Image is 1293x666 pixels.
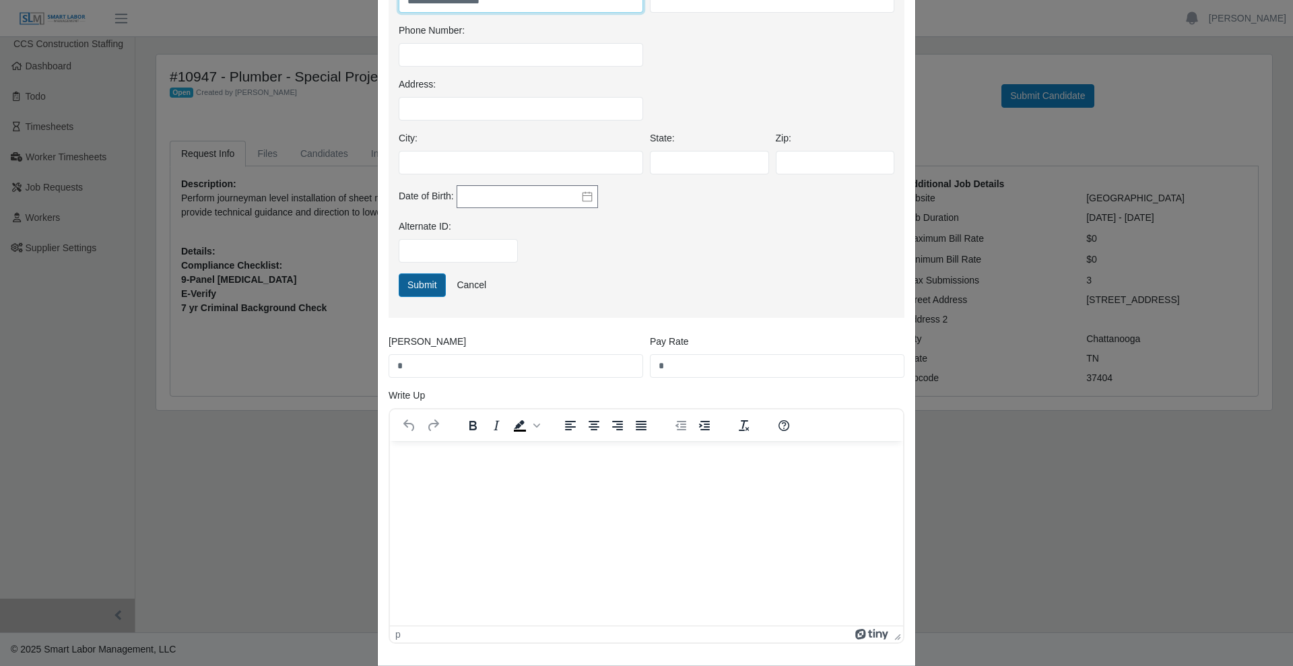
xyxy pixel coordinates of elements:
label: Zip: [776,131,791,145]
a: Powered by Tiny [855,629,889,640]
div: p [395,629,401,640]
button: Italic [485,416,508,435]
button: Justify [630,416,653,435]
button: Bold [461,416,484,435]
button: Align left [559,416,582,435]
button: Submit [399,273,446,297]
button: Redo [422,416,444,435]
button: Clear formatting [733,416,756,435]
label: City: [399,131,418,145]
button: Undo [398,416,421,435]
label: [PERSON_NAME] [389,335,466,349]
button: Increase indent [693,416,716,435]
button: Help [772,416,795,435]
label: Alternate ID: [399,220,451,234]
iframe: Rich Text Area [390,441,903,626]
label: Date of Birth: [399,189,454,203]
label: Pay Rate [650,335,689,349]
button: Align right [606,416,629,435]
label: Write Up [389,389,425,403]
button: Decrease indent [669,416,692,435]
button: Align center [583,416,605,435]
div: Background color Black [508,416,542,435]
label: State: [650,131,675,145]
label: Address: [399,77,436,92]
a: Cancel [448,273,495,297]
div: Press the Up and Down arrow keys to resize the editor. [889,626,903,642]
label: Phone Number: [399,24,465,38]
